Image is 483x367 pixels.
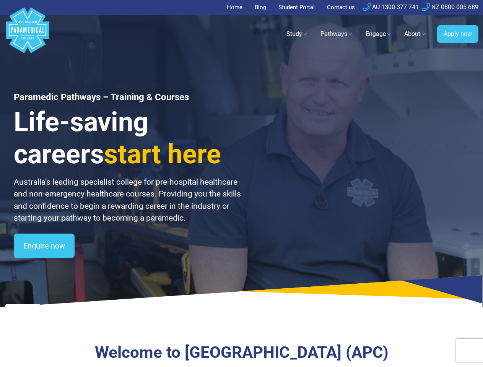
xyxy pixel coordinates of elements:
a: About [400,23,431,45]
a: Enquire now [14,234,75,258]
h3: Life-saving careers [14,106,251,170]
a: Engage [361,23,397,45]
h1: Paramedic Pathways – Training & Courses [14,92,251,103]
a: Study [282,23,313,45]
p: Australia’s leading specialist college for pre-hospital healthcare and non-emergency healthcare c... [14,176,251,224]
a: Pathways [316,23,358,45]
a: Apply now [437,25,478,43]
a: Australian Paramedical College [5,15,50,54]
a: NZ 0800 005 689 [422,3,478,11]
a: AU 1300 377 741 [363,3,419,11]
span: start here [104,138,221,170]
h3: Welcome to [GEOGRAPHIC_DATA] (APC) [44,343,439,362]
